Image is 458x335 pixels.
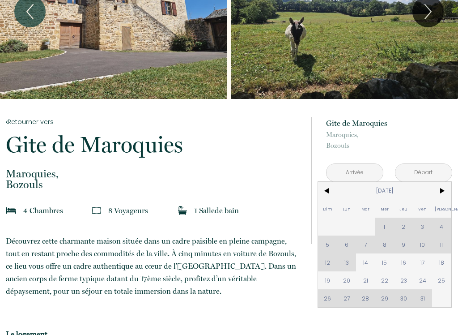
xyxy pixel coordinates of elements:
[194,204,239,217] p: 1 Salle de bain
[432,253,451,271] span: 18
[337,200,356,218] span: Lun
[394,271,413,289] span: 23
[6,235,299,297] p: Découvrez cette charmante maison située dans un cadre paisible en pleine campagne, tout en restan...
[318,200,337,218] span: Dim
[318,182,337,200] span: <
[92,206,101,215] img: guests
[375,200,394,218] span: Mer
[327,164,383,181] input: Arrivée
[326,129,452,151] p: Bozouls
[318,271,337,289] span: 19
[394,200,413,218] span: Jeu
[6,168,299,179] span: Maroquies,
[413,253,433,271] span: 17
[375,271,394,289] span: 22
[432,271,451,289] span: 25
[375,253,394,271] span: 15
[6,133,299,156] p: Gite de Maroquies
[356,200,375,218] span: Mar
[145,206,148,215] span: s
[432,200,451,218] span: [PERSON_NAME]
[326,129,452,140] span: Maroquies,
[356,271,375,289] span: 21
[337,182,432,200] span: [DATE]
[326,117,452,129] p: Gite de Maroquies
[395,164,452,181] input: Départ
[6,168,299,190] p: Bozouls
[6,117,299,127] a: Retourner vers
[432,182,451,200] span: >
[394,253,413,271] span: 16
[23,204,63,217] p: 4 Chambre
[356,253,375,271] span: 14
[337,271,356,289] span: 20
[413,271,433,289] span: 24
[108,204,148,217] p: 8 Voyageur
[413,200,433,218] span: Ven
[60,206,63,215] span: s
